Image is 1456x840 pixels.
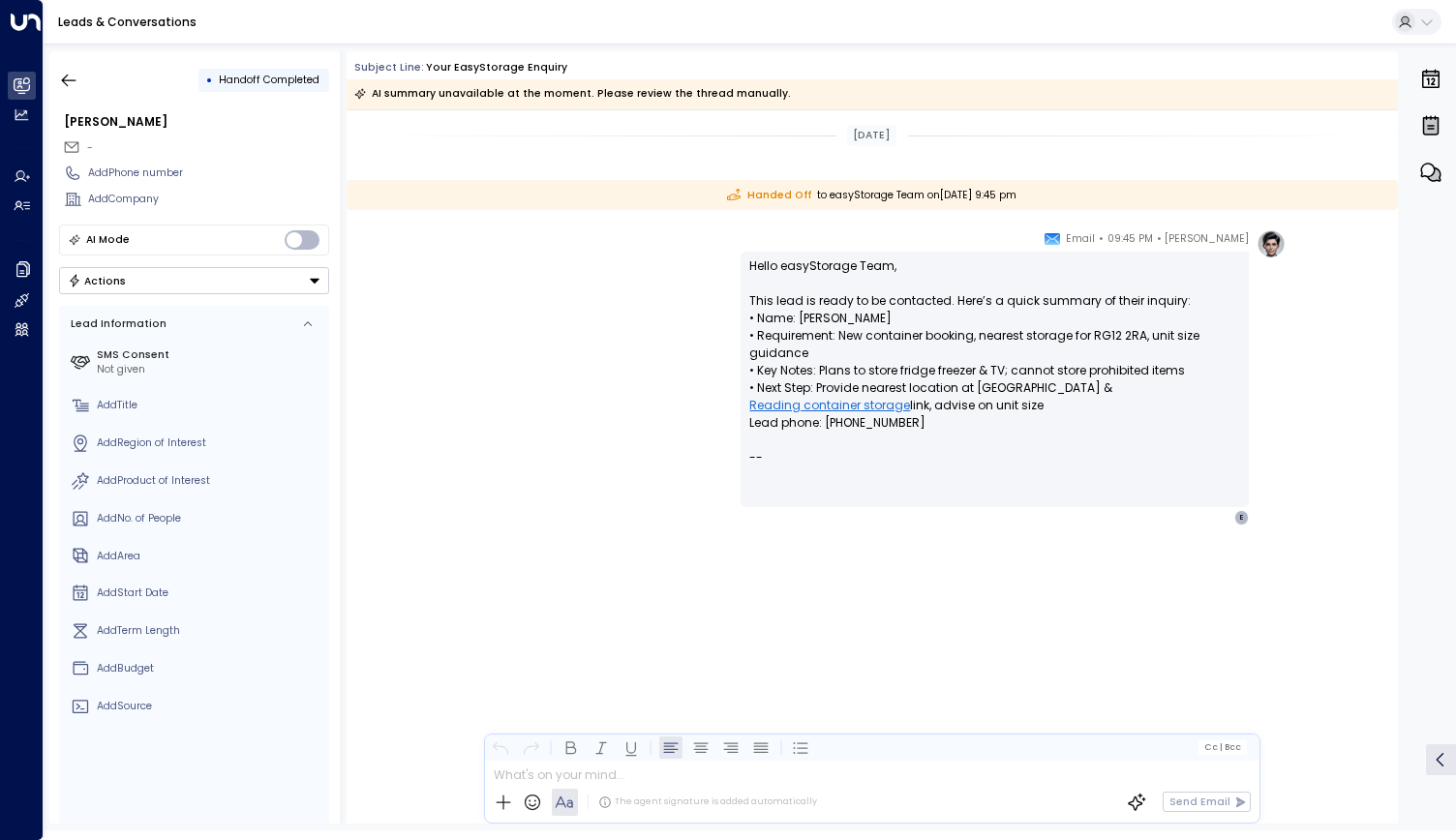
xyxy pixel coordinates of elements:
span: -- [749,449,763,466]
div: to easyStorage Team on [DATE] 9:45 pm [347,180,1398,210]
div: AddStart Date [97,585,323,601]
div: Your easyStorage Enquiry [426,60,567,75]
span: 09:45 PM [1107,229,1153,249]
div: Actions [68,274,127,287]
div: Lead Information [66,316,167,332]
div: AI Mode [86,230,130,250]
span: • [1099,229,1104,249]
span: Handoff Completed [219,73,319,87]
div: The agent signature is added automatically [598,795,817,809]
span: Subject Line: [354,60,424,75]
div: AddCompany [88,192,329,207]
div: AddArea [97,549,323,564]
span: | [1219,742,1222,752]
span: Handed Off [727,188,811,203]
div: AddNo. of People [97,511,323,526]
div: AddTerm Length [97,623,323,639]
img: profile-logo.png [1257,229,1286,258]
a: Reading container storage [749,397,910,414]
div: [PERSON_NAME] [64,113,329,131]
div: Button group with a nested menu [59,267,329,294]
span: - [87,140,93,155]
div: [DATE] [847,125,896,146]
div: Not given [97,362,323,377]
button: Actions [59,267,329,294]
button: Redo [519,735,542,759]
p: Hello easyStorage Team, This lead is ready to be contacted. Here’s a quick summary of their inqui... [749,257,1240,449]
div: AddRegion of Interest [97,435,323,451]
span: Email [1066,229,1095,249]
button: Undo [489,735,512,759]
div: AI summary unavailable at the moment. Please review the thread manually. [354,84,791,104]
button: Cc|Bcc [1198,740,1247,754]
div: E [1234,510,1250,525]
label: SMS Consent [97,347,323,363]
span: Cc Bcc [1204,742,1241,752]
div: AddProduct of Interest [97,473,323,489]
a: Leads & Conversations [58,14,197,30]
div: AddBudget [97,661,323,676]
div: AddTitle [97,398,323,413]
div: AddPhone number [88,165,329,181]
span: • [1157,229,1162,249]
div: AddSource [97,699,323,714]
div: • [206,67,213,93]
span: [PERSON_NAME] [1165,229,1249,249]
